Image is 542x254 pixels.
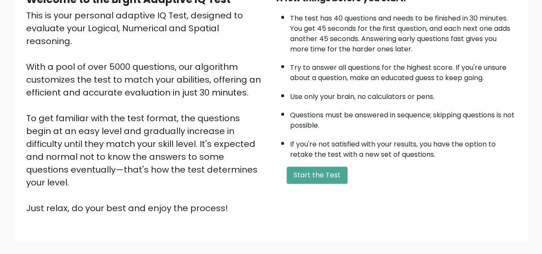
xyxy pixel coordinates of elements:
button: Start the Test [287,167,347,184]
li: Questions must be answered in sequence; skipping questions is not possible. [290,106,516,131]
li: Use only your brain, no calculators or pens. [290,87,516,102]
div: This is your personal adaptive IQ Test, designed to evaluate your Logical, Numerical and Spatial ... [26,9,266,215]
li: If you're not satisfied with your results, you have the option to retake the test with a new set ... [290,135,516,160]
li: The test has 40 questions and needs to be finished in 30 minutes. You get 45 seconds for the firs... [290,9,516,54]
li: Try to answer all questions for the highest score. If you're unsure about a question, make an edu... [290,58,516,83]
